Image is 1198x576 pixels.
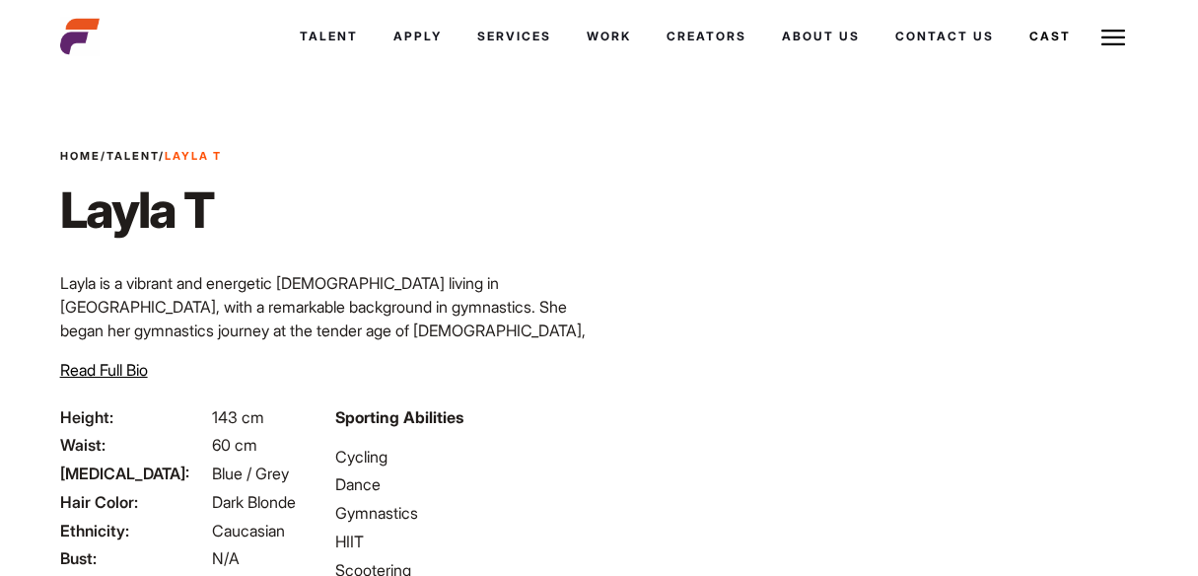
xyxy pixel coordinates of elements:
span: [MEDICAL_DATA]: [60,462,208,485]
span: Caucasian [212,521,285,540]
button: Read Full Bio [60,358,148,382]
p: Layla is a vibrant and energetic [DEMOGRAPHIC_DATA] living in [GEOGRAPHIC_DATA], with a remarkabl... [60,271,588,484]
span: Blue / Grey [212,464,289,483]
li: Dance [335,472,587,496]
img: cropped-aefm-brand-fav-22-square.png [60,17,100,56]
a: Services [459,10,569,63]
span: Hair Color: [60,490,208,514]
span: Read Full Bio [60,360,148,380]
a: About Us [764,10,878,63]
li: HIIT [335,530,587,553]
li: Cycling [335,445,587,468]
span: Waist: [60,433,208,457]
a: Cast [1012,10,1089,63]
a: Contact Us [878,10,1012,63]
a: Creators [649,10,764,63]
span: Bust: [60,546,208,570]
span: Dark Blonde [212,492,296,512]
a: Work [569,10,649,63]
span: N/A [212,548,240,568]
h1: Layla T [60,180,222,240]
span: Height: [60,405,208,429]
a: Home [60,149,101,163]
span: 143 cm [212,407,264,427]
a: Talent [282,10,376,63]
img: Burger icon [1101,26,1125,49]
strong: Sporting Abilities [335,407,463,427]
span: / / [60,148,222,165]
a: Talent [106,149,159,163]
span: Ethnicity: [60,519,208,542]
strong: Layla T [165,149,222,163]
a: Apply [376,10,459,63]
li: Gymnastics [335,501,587,525]
span: 60 cm [212,435,257,455]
